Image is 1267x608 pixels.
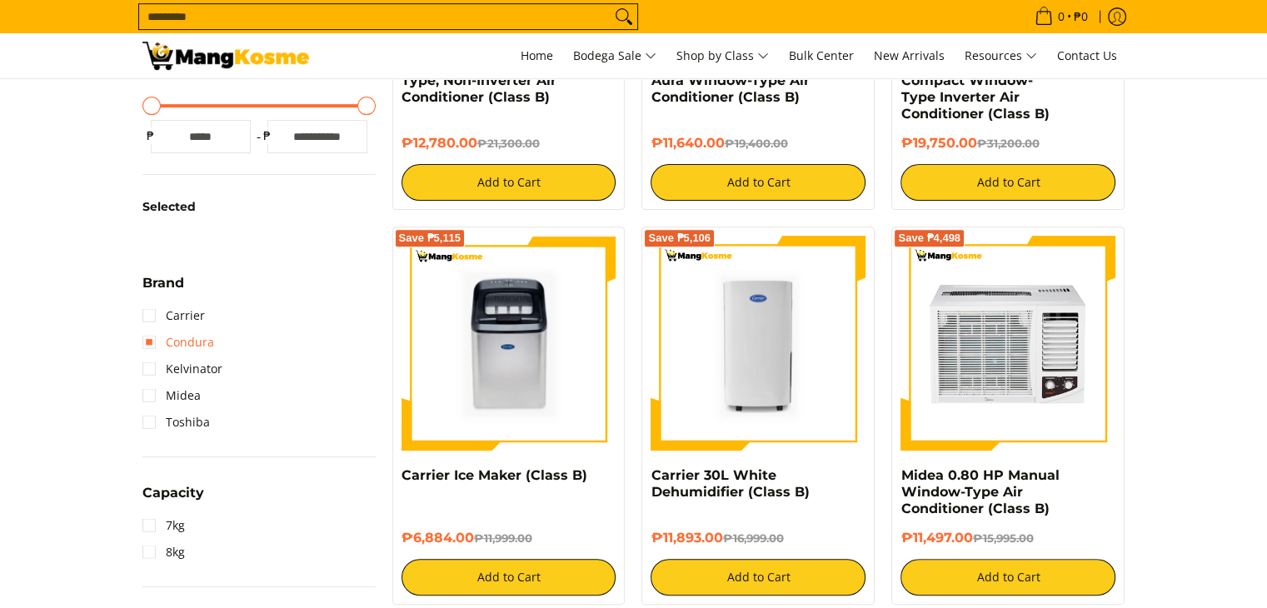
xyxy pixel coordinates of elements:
[142,200,376,215] h6: Selected
[668,33,777,78] a: Shop by Class
[142,302,205,329] a: Carrier
[651,559,865,596] button: Add to Cart
[900,467,1059,516] a: Midea 0.80 HP Manual Window-Type Air Conditioner (Class B)
[142,277,184,290] span: Brand
[142,409,210,436] a: Toshiba
[865,33,953,78] a: New Arrivals
[259,127,276,144] span: ₱
[611,4,637,29] button: Search
[1049,33,1125,78] a: Contact Us
[142,42,309,70] img: Class B Class B | Mang Kosme
[1055,11,1067,22] span: 0
[651,236,865,451] img: carrier-30-liter-dehumidier-premium-full-view-mang-kosme
[142,486,204,512] summary: Open
[651,467,809,500] a: Carrier 30L White Dehumidifier (Class B)
[789,47,854,63] span: Bulk Center
[573,46,656,67] span: Bodega Sale
[142,277,184,302] summary: Open
[142,127,159,144] span: ₱
[565,33,665,78] a: Bodega Sale
[142,382,201,409] a: Midea
[651,135,865,152] h6: ₱11,640.00
[976,137,1039,150] del: ₱31,200.00
[402,467,587,483] a: Carrier Ice Maker (Class B)
[722,531,783,545] del: ₱16,999.00
[651,530,865,546] h6: ₱11,893.00
[142,329,214,356] a: Condura
[1071,11,1090,22] span: ₱0
[900,559,1115,596] button: Add to Cart
[402,236,616,451] img: Carrier Ice Maker (Class B)
[651,56,816,105] a: Carrier 0.75 HP Remote Aura Window-Type Air Conditioner (Class B)
[972,531,1033,545] del: ₱15,995.00
[724,137,787,150] del: ₱19,400.00
[142,539,185,566] a: 8kg
[965,46,1037,67] span: Resources
[900,56,1077,122] a: Condura 0.75 HP Remote Compact Window-Type Inverter Air Conditioner (Class B)
[142,356,222,382] a: Kelvinator
[900,530,1115,546] h6: ₱11,497.00
[898,233,960,243] span: Save ₱4,498
[956,33,1045,78] a: Resources
[1030,7,1093,26] span: •
[402,135,616,152] h6: ₱12,780.00
[900,236,1115,451] img: Midea 0.80 HP Manual Window-Type Air Conditioner (Class B)
[648,233,711,243] span: Save ₱5,106
[512,33,561,78] a: Home
[651,164,865,201] button: Add to Cart
[676,46,769,67] span: Shop by Class
[477,137,540,150] del: ₱21,300.00
[874,47,945,63] span: New Arrivals
[521,47,553,63] span: Home
[402,56,574,105] a: Carrier 1.00 HP Window-Type, Non-Inverter Air Conditioner (Class B)
[402,164,616,201] button: Add to Cart
[402,559,616,596] button: Add to Cart
[142,486,204,500] span: Capacity
[474,531,532,545] del: ₱11,999.00
[900,135,1115,152] h6: ₱19,750.00
[781,33,862,78] a: Bulk Center
[399,233,461,243] span: Save ₱5,115
[326,33,1125,78] nav: Main Menu
[900,164,1115,201] button: Add to Cart
[1057,47,1117,63] span: Contact Us
[402,530,616,546] h6: ₱6,884.00
[142,512,185,539] a: 7kg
